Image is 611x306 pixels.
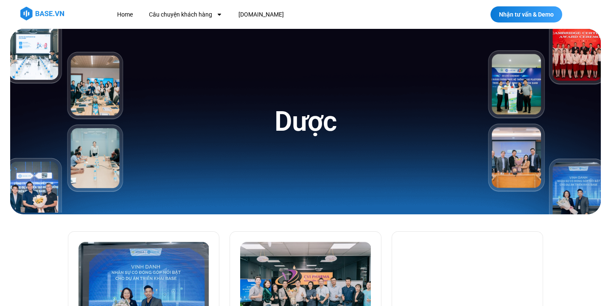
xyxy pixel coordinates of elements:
[111,7,436,22] nav: Menu
[232,7,290,22] a: [DOMAIN_NAME]
[111,7,139,22] a: Home
[275,104,336,139] h1: Dược
[490,6,562,22] a: Nhận tư vấn & Demo
[499,11,554,17] span: Nhận tư vấn & Demo
[143,7,229,22] a: Câu chuyện khách hàng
